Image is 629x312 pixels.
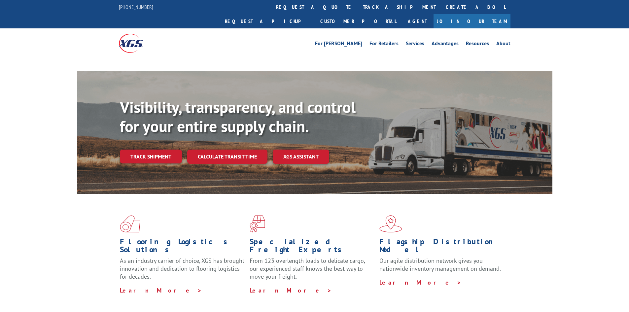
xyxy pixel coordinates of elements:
a: Request a pickup [220,14,315,28]
h1: Flooring Logistics Solutions [120,238,245,257]
a: For [PERSON_NAME] [315,41,362,48]
a: [PHONE_NUMBER] [119,4,153,10]
a: Advantages [432,41,459,48]
a: Calculate transit time [187,150,267,164]
a: XGS ASSISTANT [273,150,329,164]
a: Services [406,41,424,48]
a: Track shipment [120,150,182,163]
a: Learn More > [250,287,332,294]
span: As an industry carrier of choice, XGS has brought innovation and dedication to flooring logistics... [120,257,244,280]
a: Learn More > [379,279,462,286]
img: xgs-icon-flagship-distribution-model-red [379,215,402,232]
a: Agent [401,14,434,28]
h1: Flagship Distribution Model [379,238,504,257]
a: About [496,41,510,48]
a: For Retailers [369,41,399,48]
a: Resources [466,41,489,48]
b: Visibility, transparency, and control for your entire supply chain. [120,97,356,136]
p: From 123 overlength loads to delicate cargo, our experienced staff knows the best way to move you... [250,257,374,286]
span: Our agile distribution network gives you nationwide inventory management on demand. [379,257,501,272]
img: xgs-icon-focused-on-flooring-red [250,215,265,232]
a: Customer Portal [315,14,401,28]
h1: Specialized Freight Experts [250,238,374,257]
img: xgs-icon-total-supply-chain-intelligence-red [120,215,140,232]
a: Learn More > [120,287,202,294]
a: Join Our Team [434,14,510,28]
